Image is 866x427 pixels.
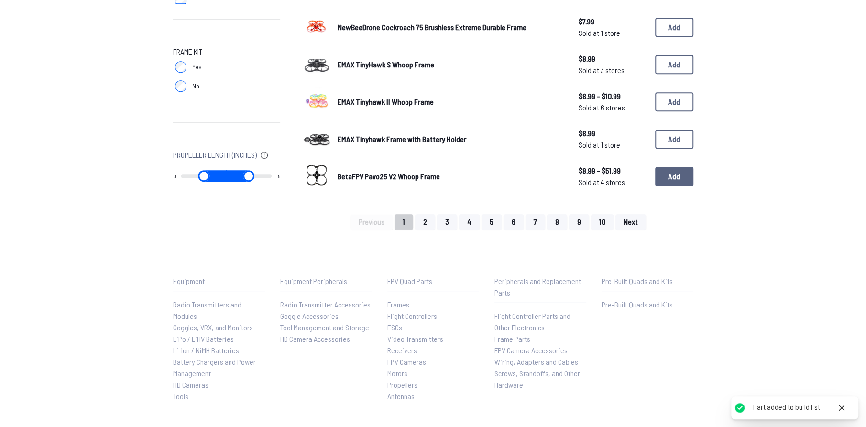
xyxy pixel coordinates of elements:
span: Frame Parts [494,334,530,343]
a: Tools [173,391,265,402]
span: No [192,81,199,91]
span: Sold at 4 stores [579,176,647,188]
img: image [303,87,330,114]
span: FPV Cameras [387,357,426,366]
span: BetaFPV Pavo25 V2 Whoop Frame [338,172,440,181]
span: Next [624,218,638,226]
button: Add [655,18,693,37]
span: $7.99 [579,16,647,27]
span: $8.99 [579,128,647,139]
a: image [303,162,330,191]
a: Frame Parts [494,333,586,345]
span: Wiring, Adapters and Cables [494,357,578,366]
a: Li-Ion / NiMH Batteries [173,345,265,356]
a: FPV Camera Accessories [494,345,586,356]
input: No [175,80,186,92]
span: Yes [192,62,202,72]
button: 9 [569,214,589,230]
span: Receivers [387,346,417,355]
a: Screws, Standoffs, and Other Hardware [494,368,586,391]
button: Add [655,167,693,186]
a: LiPo / LiHV Batteries [173,333,265,345]
span: $8.99 - $10.99 [579,90,647,102]
span: Pre-Built Quads and Kits [602,300,673,309]
button: 2 [415,214,435,230]
span: Motors [387,369,407,378]
span: HD Camera Accessories [280,334,350,343]
button: Next [615,214,646,230]
img: image [303,124,330,151]
span: Antennas [387,392,415,401]
span: Video Transmitters [387,334,443,343]
span: LiPo / LiHV Batteries [173,334,234,343]
button: 6 [504,214,524,230]
button: 1 [395,214,413,230]
img: image [303,50,330,77]
span: Flight Controllers [387,311,437,320]
button: 8 [547,214,567,230]
a: Goggles, VRX, and Monitors [173,322,265,333]
a: Flight Controllers [387,310,479,322]
span: Li-Ion / NiMH Batteries [173,346,239,355]
span: Propellers [387,380,417,389]
span: Tools [173,392,188,401]
span: EMAX Tinyhawk II Whoop Frame [338,97,434,106]
p: FPV Quad Parts [387,275,479,287]
span: Sold at 1 store [579,27,647,39]
span: FPV Camera Accessories [494,346,568,355]
a: image [303,12,330,42]
span: Frames [387,300,409,309]
button: 4 [459,214,480,230]
a: ESCs [387,322,479,333]
a: Battery Chargers and Power Management [173,356,265,379]
a: Propellers [387,379,479,391]
span: EMAX Tinyhawk Frame with Battery Holder [338,134,466,143]
button: 7 [526,214,545,230]
span: Goggles, VRX, and Monitors [173,323,253,332]
a: Radio Transmitter Accessories [280,299,372,310]
a: Video Transmitters [387,333,479,345]
img: image [303,12,330,39]
span: Tool Management and Storage [280,323,369,332]
span: Frame Kit [173,46,202,57]
a: EMAX Tinyhawk II Whoop Frame [338,96,563,108]
p: Pre-Built Quads and Kits [602,275,693,287]
span: Flight Controller Parts and Other Electronics [494,311,570,332]
a: NewBeeDrone Cockroach 75 Brushless Extreme Durable Frame [338,22,563,33]
a: image [303,87,330,117]
span: $8.99 [579,53,647,65]
span: NewBeeDrone Cockroach 75 Brushless Extreme Durable Frame [338,22,526,32]
a: Wiring, Adapters and Cables [494,356,586,368]
span: Goggle Accessories [280,311,339,320]
span: Radio Transmitter Accessories [280,300,371,309]
span: $8.99 - $51.99 [579,165,647,176]
output: 15 [276,172,280,180]
input: Yes [175,61,186,73]
a: HD Cameras [173,379,265,391]
span: Screws, Standoffs, and Other Hardware [494,369,580,389]
div: Part added to build list [753,402,820,412]
a: Antennas [387,391,479,402]
button: 3 [437,214,457,230]
a: image [303,50,330,79]
a: Motors [387,368,479,379]
span: ESCs [387,323,402,332]
a: Frames [387,299,479,310]
a: EMAX Tinyhawk Frame with Battery Holder [338,133,563,145]
button: Add [655,130,693,149]
a: Receivers [387,345,479,356]
p: Peripherals and Replacement Parts [494,275,586,298]
p: Equipment [173,275,265,287]
span: Sold at 3 stores [579,65,647,76]
a: Flight Controller Parts and Other Electronics [494,310,586,333]
a: BetaFPV Pavo25 V2 Whoop Frame [338,171,563,182]
a: FPV Cameras [387,356,479,368]
a: Pre-Built Quads and Kits [602,299,693,310]
span: Battery Chargers and Power Management [173,357,256,378]
img: image [303,162,330,188]
a: Radio Transmitters and Modules [173,299,265,322]
span: HD Cameras [173,380,208,389]
button: Add [655,92,693,111]
span: Radio Transmitters and Modules [173,300,241,320]
span: Sold at 1 store [579,139,647,151]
